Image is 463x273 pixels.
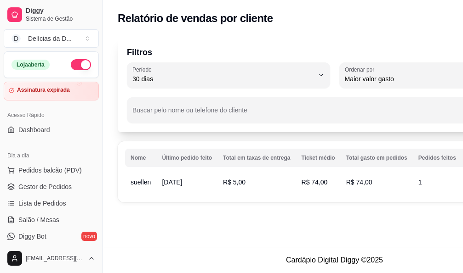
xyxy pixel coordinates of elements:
[345,66,377,73] label: Ordenar por
[18,215,59,224] span: Salão / Mesas
[302,178,328,186] span: R$ 74,00
[4,179,99,194] a: Gestor de Pedidos
[296,149,341,167] th: Ticket médio
[26,255,84,262] span: [EMAIL_ADDRESS][DOMAIN_NAME]
[4,108,99,123] div: Acesso Rápido
[18,199,66,208] span: Lista de Pedidos
[26,7,95,15] span: Diggy
[26,15,95,22] span: Sistema de Gestão
[346,178,372,186] span: R$ 74,00
[4,4,99,26] a: DiggySistema de Gestão
[132,74,314,84] span: 30 dias
[131,178,151,186] span: suellen
[118,11,273,26] h2: Relatório de vendas por cliente
[127,62,330,88] button: Período30 dias
[11,34,21,43] span: D
[18,125,50,134] span: Dashboard
[18,182,72,191] span: Gestor de Pedidos
[125,149,156,167] th: Nome
[18,166,82,175] span: Pedidos balcão (PDV)
[11,60,50,70] div: Loja aberta
[4,212,99,227] a: Salão / Mesas
[4,229,99,244] a: Diggy Botnovo
[4,29,99,48] button: Select a team
[4,148,99,163] div: Dia a dia
[418,178,422,186] span: 1
[18,232,46,241] span: Diggy Bot
[71,59,91,70] button: Alterar Status
[4,123,99,137] a: Dashboard
[28,34,72,43] div: Delícias da D ...
[223,178,246,186] span: R$ 5,00
[413,149,462,167] th: Pedidos feitos
[156,149,217,167] th: Último pedido feito
[4,247,99,269] button: [EMAIL_ADDRESS][DOMAIN_NAME]
[4,82,99,100] a: Assinatura expirada
[132,66,154,73] label: Período
[217,149,296,167] th: Total em taxas de entrega
[4,196,99,211] a: Lista de Pedidos
[162,178,182,186] span: [DATE]
[341,149,413,167] th: Total gasto em pedidos
[4,163,99,178] button: Pedidos balcão (PDV)
[17,87,70,94] article: Assinatura expirada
